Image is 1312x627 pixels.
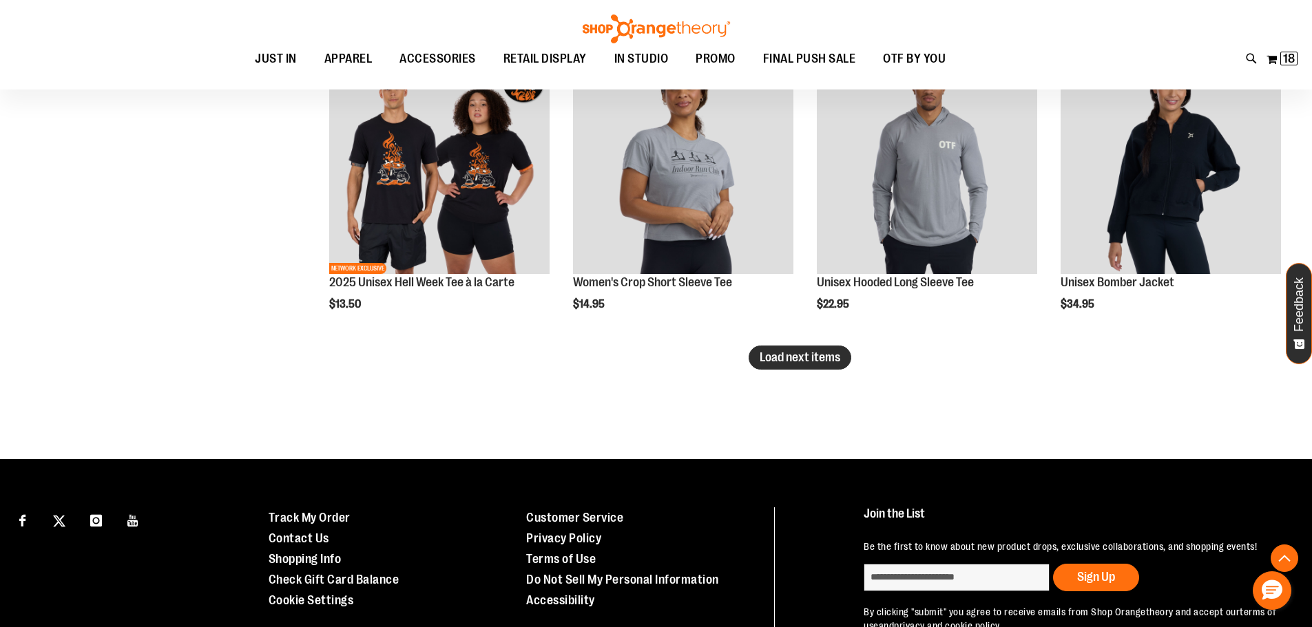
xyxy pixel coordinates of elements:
span: RETAIL DISPLAY [503,43,587,74]
a: ACCESSORIES [386,43,490,75]
button: Hello, have a question? Let’s chat. [1253,571,1291,610]
a: PROMO [682,43,749,75]
span: OTF BY YOU [883,43,946,74]
span: FINAL PUSH SALE [763,43,856,74]
span: NETWORK EXCLUSIVE [329,263,386,274]
button: Load next items [749,346,851,370]
a: Visit our Facebook page [10,507,34,531]
a: Do Not Sell My Personal Information [526,573,719,586]
a: 2025 Unisex Hell Week Tee à la Carte [329,275,514,289]
a: Image of Womens Crop TeePRESALE [573,54,793,276]
div: product [322,47,556,346]
a: Visit our Instagram page [84,507,108,531]
span: Feedback [1293,277,1306,332]
div: product [566,47,800,346]
a: 2025 Unisex Hell Week Tee à la CarteNEWNETWORK EXCLUSIVE [329,54,550,276]
img: Twitter [53,515,65,527]
a: Image of Unisex Bomber JacketPRESALE [1061,54,1281,276]
img: Image of Womens Crop Tee [573,54,793,274]
span: IN STUDIO [614,43,669,74]
a: OTF BY YOU [869,43,959,75]
input: enter email [864,564,1050,591]
a: APPAREL [311,43,386,75]
span: APPAREL [324,43,373,74]
a: IN STUDIO [601,43,683,75]
a: Privacy Policy [526,531,601,545]
a: Terms of Use [526,552,596,566]
img: 2025 Unisex Hell Week Tee à la Carte [329,54,550,274]
img: Shop Orangetheory [581,14,732,43]
button: Feedback - Show survey [1286,263,1312,364]
a: Women's Crop Short Sleeve Tee [573,275,732,289]
div: product [810,47,1044,346]
span: JUST IN [255,43,297,74]
img: Image of Unisex Bomber Jacket [1061,54,1281,274]
a: Accessibility [526,593,595,607]
a: Cookie Settings [269,593,354,607]
a: Shopping Info [269,552,342,566]
a: Check Gift Card Balance [269,573,399,586]
span: PROMO [696,43,736,74]
span: 18 [1283,52,1295,65]
span: Sign Up [1077,570,1115,584]
a: Unisex Bomber Jacket [1061,275,1174,289]
a: Visit our X page [48,507,72,531]
a: RETAIL DISPLAY [490,43,601,75]
a: Image of Unisex Hooded LS TeeNEW [817,54,1037,276]
button: Back To Top [1271,544,1298,572]
h4: Join the List [864,507,1280,533]
p: Be the first to know about new product drops, exclusive collaborations, and shopping events! [864,540,1280,553]
a: Contact Us [269,531,329,545]
span: $14.95 [573,298,607,310]
button: Sign Up [1053,564,1139,591]
span: $22.95 [817,298,851,310]
a: Unisex Hooded Long Sleeve Tee [817,275,974,289]
img: Image of Unisex Hooded LS Tee [817,54,1037,274]
a: JUST IN [241,43,311,74]
a: Track My Order [269,511,351,524]
a: Customer Service [526,511,623,524]
span: $34.95 [1061,298,1096,310]
span: Load next items [760,350,840,364]
a: Visit our Youtube page [121,507,145,531]
a: FINAL PUSH SALE [749,43,870,75]
div: product [1054,47,1288,346]
span: ACCESSORIES [399,43,476,74]
span: $13.50 [329,298,363,310]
